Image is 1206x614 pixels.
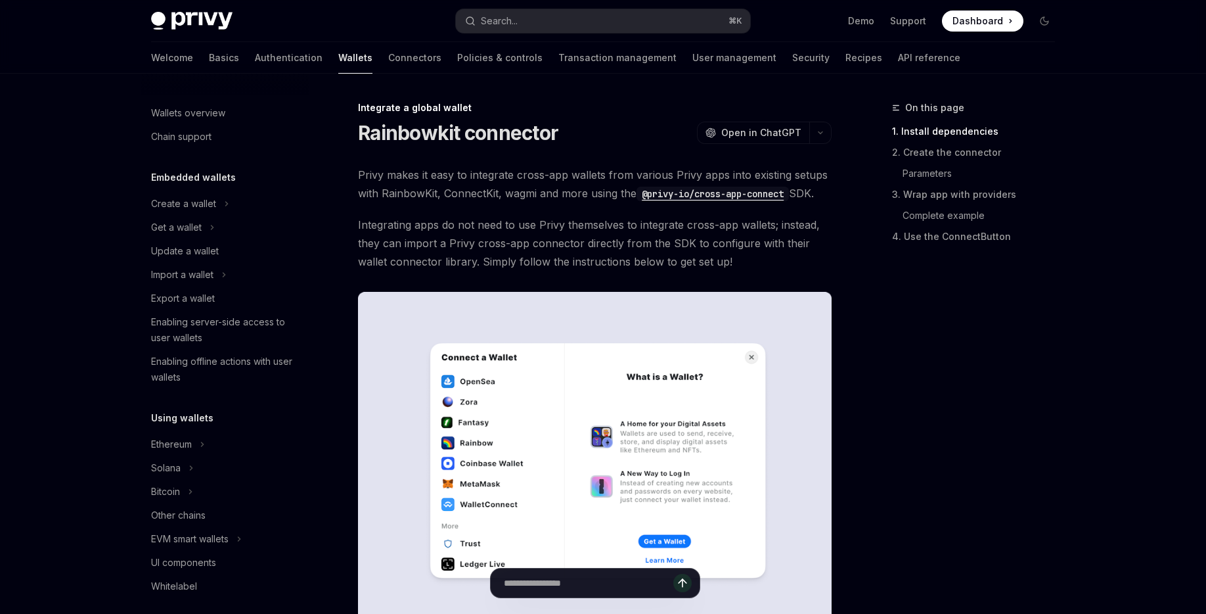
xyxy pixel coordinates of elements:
[151,129,212,145] div: Chain support
[151,196,216,212] div: Create a wallet
[141,310,309,350] a: Enabling server-side access to user wallets
[151,314,301,346] div: Enabling server-side access to user wallets
[141,551,309,575] a: UI components
[338,42,372,74] a: Wallets
[151,105,225,121] div: Wallets overview
[721,126,801,139] span: Open in ChatGPT
[141,101,309,125] a: Wallets overview
[358,121,558,145] h1: Rainbowkit connector
[141,287,309,310] a: Export a wallet
[151,267,213,283] div: Import a wallet
[151,170,236,185] h5: Embedded wallets
[209,42,239,74] a: Basics
[504,569,673,598] input: Ask a question...
[151,291,215,306] div: Export a wallet
[892,163,1065,184] a: Parameters
[890,14,926,28] a: Support
[892,184,1065,205] a: 3. Wrap app with providers
[151,508,206,523] div: Other chains
[141,480,309,504] button: Bitcoin
[457,42,543,74] a: Policies & controls
[892,121,1065,142] a: 1. Install dependencies
[358,166,832,202] span: Privy makes it easy to integrate cross-app wallets from various Privy apps into existing setups w...
[358,216,832,271] span: Integrating apps do not need to use Privy themselves to integrate cross-app wallets; instead, the...
[151,460,181,476] div: Solana
[845,42,882,74] a: Recipes
[151,220,202,235] div: Get a wallet
[141,575,309,598] a: Whitelabel
[151,12,233,30] img: dark logo
[151,354,301,385] div: Enabling offline actions with user wallets
[141,192,309,216] button: Create a wallet
[692,42,776,74] a: User management
[892,205,1065,226] a: Complete example
[636,187,789,201] code: @privy-io/cross-app-connect
[151,243,219,259] div: Update a wallet
[151,531,229,547] div: EVM smart wallets
[636,187,789,200] a: @privy-io/cross-app-connect
[255,42,323,74] a: Authentication
[673,574,692,592] button: Send message
[892,226,1065,247] a: 4. Use the ConnectButton
[141,456,309,480] button: Solana
[892,142,1065,163] a: 2. Create the connector
[358,101,832,114] div: Integrate a global wallet
[481,13,518,29] div: Search...
[151,42,193,74] a: Welcome
[151,579,197,594] div: Whitelabel
[728,16,742,26] span: ⌘ K
[151,410,213,426] h5: Using wallets
[141,239,309,263] a: Update a wallet
[141,125,309,149] a: Chain support
[952,14,1003,28] span: Dashboard
[141,263,309,287] button: Import a wallet
[141,433,309,456] button: Ethereum
[848,14,874,28] a: Demo
[141,504,309,527] a: Other chains
[942,11,1023,32] a: Dashboard
[388,42,441,74] a: Connectors
[1034,11,1055,32] button: Toggle dark mode
[151,484,180,500] div: Bitcoin
[792,42,830,74] a: Security
[141,216,309,239] button: Get a wallet
[905,100,964,116] span: On this page
[151,555,216,571] div: UI components
[898,42,960,74] a: API reference
[697,122,809,144] button: Open in ChatGPT
[141,527,309,551] button: EVM smart wallets
[456,9,750,33] button: Search...⌘K
[141,350,309,389] a: Enabling offline actions with user wallets
[558,42,677,74] a: Transaction management
[151,437,192,452] div: Ethereum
